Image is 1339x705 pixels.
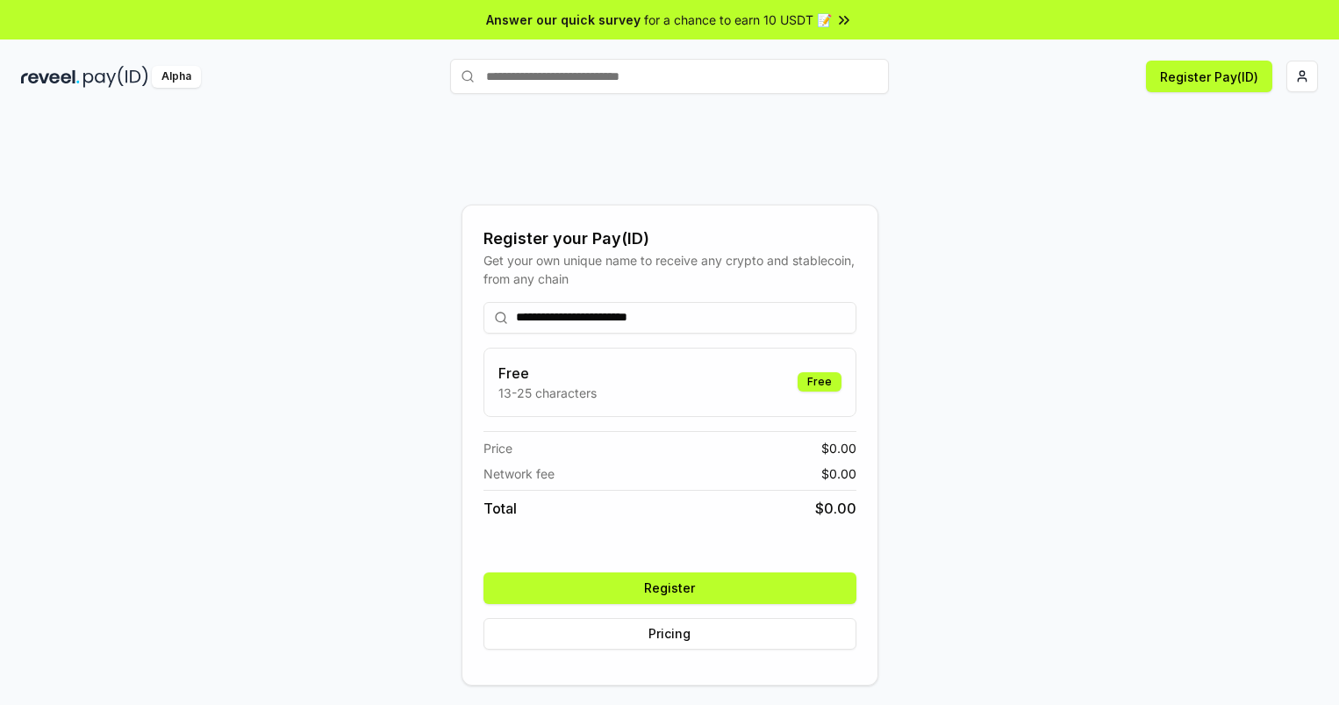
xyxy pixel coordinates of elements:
[483,498,517,519] span: Total
[486,11,641,29] span: Answer our quick survey
[152,66,201,88] div: Alpha
[483,618,856,650] button: Pricing
[21,66,80,88] img: reveel_dark
[83,66,148,88] img: pay_id
[821,464,856,483] span: $ 0.00
[815,498,856,519] span: $ 0.00
[483,439,512,457] span: Price
[498,363,597,384] h3: Free
[798,372,841,392] div: Free
[821,439,856,457] span: $ 0.00
[483,251,856,288] div: Get your own unique name to receive any crypto and stablecoin, from any chain
[483,572,856,604] button: Register
[483,227,856,251] div: Register your Pay(ID)
[483,464,555,483] span: Network fee
[498,384,597,402] p: 13-25 characters
[1146,61,1272,92] button: Register Pay(ID)
[644,11,832,29] span: for a chance to earn 10 USDT 📝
